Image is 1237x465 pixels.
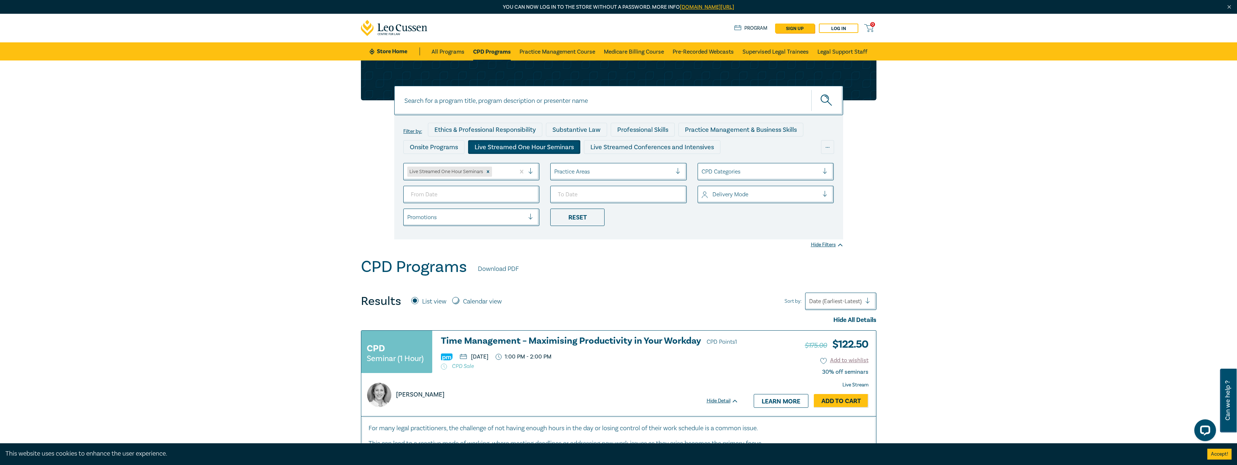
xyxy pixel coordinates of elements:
[842,382,868,388] strong: Live Stream
[5,449,1196,458] div: This website uses cookies to enhance the user experience.
[403,158,518,171] div: Live Streamed Practical Workshops
[369,424,869,433] p: For many legal practitioners, the challenge of not having enough hours in the day or losing contr...
[1188,416,1219,447] iframe: LiveChat chat widget
[775,24,815,33] a: sign up
[814,394,868,408] a: Add to Cart
[463,297,502,306] label: Calendar view
[468,140,580,154] div: Live Streamed One Hour Seminars
[817,42,867,60] a: Legal Support Staff
[441,353,453,360] img: Practice Management & Business Skills
[367,355,424,362] small: Seminar (1 Hour)
[403,140,464,154] div: Onsite Programs
[361,315,876,325] div: Hide All Details
[809,297,811,305] input: Sort by
[805,336,868,353] h3: $ 122.50
[784,297,801,305] span: Sort by:
[550,186,687,203] input: To Date
[822,369,868,376] div: 30% off seminars
[403,129,422,134] label: Filter by:
[820,356,868,365] button: Add to wishlist
[396,390,445,399] p: [PERSON_NAME]
[707,397,746,405] div: Hide Detail
[361,294,401,309] h4: Results
[394,86,843,115] input: Search for a program title, program description or presenter name
[422,297,446,306] label: List view
[611,123,675,137] div: Professional Skills
[407,167,484,177] div: Live Streamed One Hour Seminars
[673,42,734,60] a: Pre-Recorded Webcasts
[369,439,869,448] p: This can lead to a reactive mode of working, where meeting deadlines or addressing new work issue...
[361,3,876,11] p: You can now log in to the store without a password. More info
[484,167,492,177] div: Remove Live Streamed One Hour Seminars
[870,22,875,27] span: 0
[811,241,843,248] div: Hide Filters
[441,336,739,347] a: Time Management – Maximising Productivity in Your Workday CPD Points1
[407,213,409,221] input: select
[496,353,552,360] p: 1:00 PM - 2:00 PM
[367,383,391,407] img: https://s3.ap-southeast-2.amazonaws.com/leo-cussen-store-production-content/Contacts/Emilie%20Far...
[1207,449,1232,460] button: Accept cookies
[522,158,605,171] div: Pre-Recorded Webcasts
[432,42,464,60] a: All Programs
[546,123,607,137] div: Substantive Law
[678,123,803,137] div: Practice Management & Business Skills
[734,24,768,32] a: Program
[584,140,720,154] div: Live Streamed Conferences and Intensives
[370,47,420,55] a: Store Home
[428,123,542,137] div: Ethics & Professional Responsibility
[742,42,809,60] a: Supervised Legal Trainees
[1224,373,1231,428] span: Can we help ?
[554,168,556,176] input: select
[460,354,488,360] p: [DATE]
[403,186,540,203] input: From Date
[361,257,467,276] h1: CPD Programs
[691,158,758,171] div: National Programs
[754,394,808,408] a: Learn more
[493,168,495,176] input: select
[819,24,858,33] a: Log in
[604,42,664,60] a: Medicare Billing Course
[821,140,834,154] div: ...
[367,342,385,355] h3: CPD
[1226,4,1232,10] img: Close
[441,336,739,347] h3: Time Management – Maximising Productivity in Your Workday
[550,209,605,226] div: Reset
[519,42,595,60] a: Practice Management Course
[707,338,737,345] span: CPD Points 1
[702,168,703,176] input: select
[478,264,519,274] a: Download PDF
[609,158,688,171] div: 10 CPD Point Packages
[805,341,827,350] span: $175.00
[441,363,739,370] p: CPD Sale
[680,4,734,11] a: [DOMAIN_NAME][URL]
[473,42,511,60] a: CPD Programs
[702,190,703,198] input: select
